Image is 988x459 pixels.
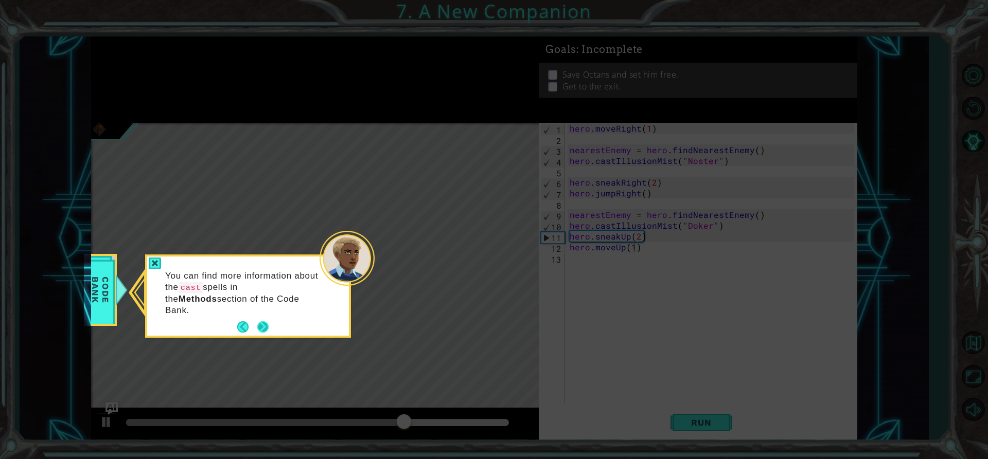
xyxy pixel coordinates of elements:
button: Next [257,321,269,333]
code: cast [179,282,203,293]
strong: Methods [179,294,217,304]
span: Code Bank [87,260,114,319]
button: Back [237,321,257,333]
p: You can find more information about the spells in the section of the Code Bank. [165,270,319,316]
